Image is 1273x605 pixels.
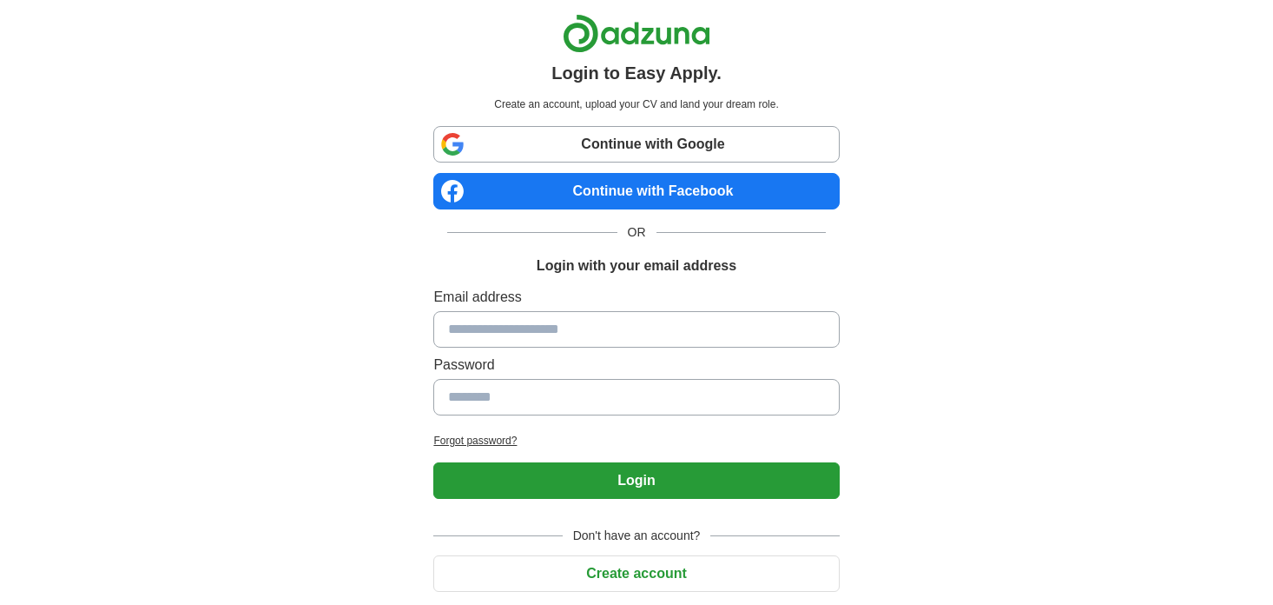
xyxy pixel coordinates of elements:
p: Create an account, upload your CV and land your dream role. [437,96,835,112]
a: Continue with Google [433,126,839,163]
button: Create account [433,555,839,592]
button: Login [433,462,839,499]
h1: Login with your email address [537,256,736,276]
h1: Login to Easy Apply. [551,60,722,86]
label: Password [433,355,839,376]
label: Email address [433,287,839,308]
span: Don't have an account? [563,527,711,545]
a: Create account [433,566,839,581]
a: Continue with Facebook [433,173,839,209]
a: Forgot password? [433,433,839,449]
img: Adzuna logo [563,14,710,53]
span: OR [617,223,656,242]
